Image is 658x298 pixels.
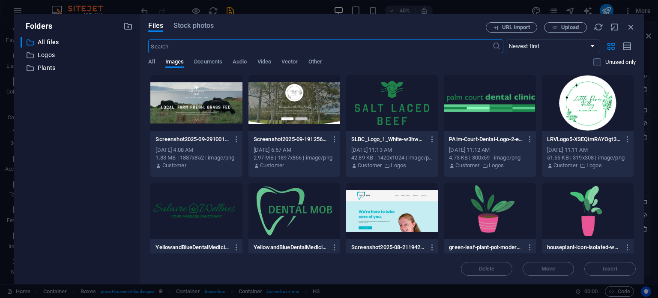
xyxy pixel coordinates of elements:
[38,63,117,73] p: Plants
[281,57,298,69] span: Vector
[610,22,619,32] i: Minimize
[547,154,628,162] div: 51.65 KB | 319x308 | image/png
[544,22,587,33] button: Upload
[21,21,52,32] p: Folders
[455,162,479,169] p: Customer
[156,154,237,162] div: 1.83 MB | 1887x852 | image/png
[553,162,577,169] p: Customer
[449,154,530,162] div: 4.73 KB | 300x59 | image/png
[21,63,133,73] div: Plants
[561,25,579,30] span: Upload
[257,57,271,69] span: Video
[38,50,117,60] p: Logos
[502,25,530,30] span: URL import
[233,57,247,69] span: Audio
[165,57,184,69] span: Images
[254,135,327,143] p: Screenshot2025-09-19125616-merPU4QLnGjx-fj2Q8z5Dw.png
[351,146,433,154] div: [DATE] 11:13 AM
[162,162,186,169] p: Customer
[148,57,155,69] span: All
[605,58,636,66] p: Displays only files that are not in use on the website. Files added during this session can still...
[156,146,237,154] div: [DATE] 4:08 AM
[260,162,284,169] p: Customer
[38,37,117,47] p: All files
[351,244,425,251] p: Screenshot2025-08-21194240-vZpgtZaEm0Zx_x18o0vfIA.png
[358,162,382,169] p: Customer
[123,21,133,31] i: Create new folder
[489,162,504,169] p: Logos
[586,162,602,169] p: Logos
[173,21,214,31] span: Stock photos
[547,244,621,251] p: houseplant-icon-isolated-white-background1-HYjPiOPuL2Zlk8bTe2UXrw.png
[21,37,22,48] div: ​
[148,21,163,31] span: Files
[308,57,322,69] span: Other
[391,162,406,169] p: Logos
[594,22,603,32] i: Reload
[194,57,222,69] span: Documents
[626,22,636,32] i: Close
[547,135,621,143] p: LRVLogo5-XSEQimRAYOgt3ElwvVd2Aw.png
[254,244,327,251] p: YellowandBlueDentalMedicineLogo-xxMjgca7UyJ25o-8YIBREQ-QtOsJZ7D4LzamTWG-W5eGA.png
[21,50,133,60] div: Logos
[449,244,523,251] p: green-leaf-plant-pot-modern-tall-houseplant-home-office-interior-decoration-flat-vector-illustrat...
[156,135,229,143] p: Screenshot2025-09-29100102-3Z43gJoqa783zeg2vQqHVw.png
[547,146,628,154] div: [DATE] 11:11 AM
[486,22,537,33] button: URL import
[156,244,229,251] p: YellowandBlueDentalMedicineLogo-xxMjgca7UyJ25o-8YIBREQ-zKNj9qd7nrP_y68dzTW1Dw.png
[351,135,425,143] p: SLBC_Logo_1_White-w3hwLDhAbNupmq-baIe1vw.png
[449,146,530,154] div: [DATE] 11:12 AM
[254,146,335,154] div: [DATE] 6:57 AM
[254,154,335,162] div: 2.97 MB | 1897x866 | image/png
[351,154,433,162] div: 42.89 KB | 1420x1024 | image/png
[449,135,523,143] p: PAlm-Court-Dental-Logo-2-e1689745836759-_IhdjGKNXxz1Tglqi8jBdA.png
[148,39,492,53] input: Search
